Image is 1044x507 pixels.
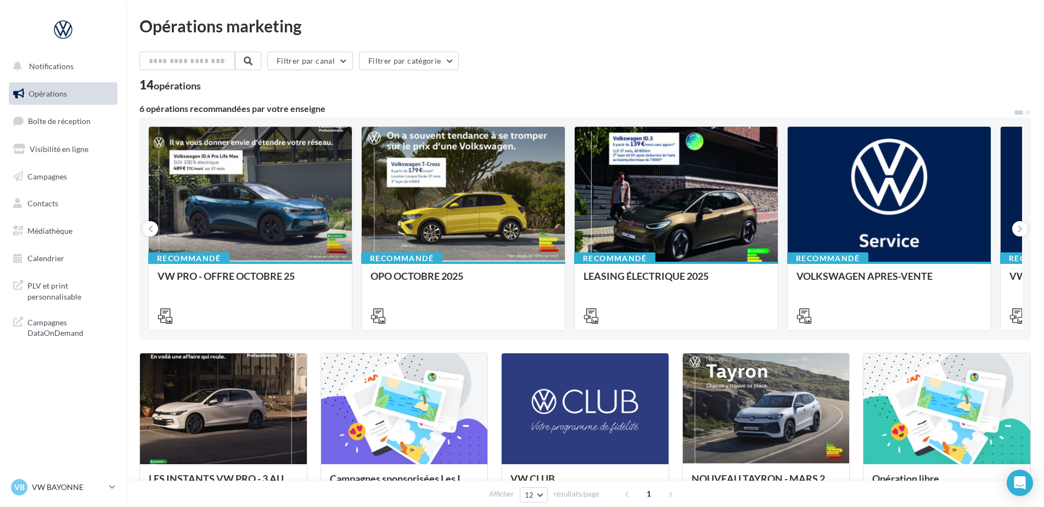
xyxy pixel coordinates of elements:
[361,252,442,264] div: Recommandé
[27,253,64,263] span: Calendrier
[520,487,548,503] button: 12
[14,482,25,493] span: VB
[29,89,67,98] span: Opérations
[267,52,353,70] button: Filtrer par canal
[7,311,120,343] a: Campagnes DataOnDemand
[158,271,343,292] div: VW PRO - OFFRE OCTOBRE 25
[27,315,113,339] span: Campagnes DataOnDemand
[574,252,655,264] div: Recommandé
[7,274,120,306] a: PLV et print personnalisable
[330,473,479,495] div: Campagnes sponsorisées Les Instants VW Octobre
[510,473,660,495] div: VW CLUB
[7,219,120,243] a: Médiathèque
[640,485,658,503] span: 1
[9,477,117,498] a: VB VW BAYONNE
[27,278,113,302] span: PLV et print personnalisable
[371,271,556,292] div: OPO OCTOBRE 2025
[489,489,514,499] span: Afficher
[7,247,120,270] a: Calendrier
[139,18,1031,34] div: Opérations marketing
[30,144,88,154] span: Visibilité en ligne
[7,192,120,215] a: Contacts
[1007,470,1033,496] div: Open Intercom Messenger
[7,55,115,78] button: Notifications
[787,252,868,264] div: Recommandé
[692,473,841,495] div: NOUVEAU TAYRON - MARS 2025
[27,199,58,208] span: Contacts
[554,489,599,499] span: résultats/page
[872,473,1021,495] div: Opération libre
[139,104,1013,113] div: 6 opérations recommandées par votre enseigne
[7,82,120,105] a: Opérations
[32,482,105,493] p: VW BAYONNE
[796,271,982,292] div: VOLKSWAGEN APRES-VENTE
[148,252,229,264] div: Recommandé
[154,81,201,91] div: opérations
[583,271,769,292] div: LEASING ÉLECTRIQUE 2025
[149,473,298,495] div: LES INSTANTS VW PRO - 3 AU [DATE]
[27,171,67,181] span: Campagnes
[525,491,534,499] span: 12
[7,109,120,133] a: Boîte de réception
[139,79,201,91] div: 14
[27,226,72,235] span: Médiathèque
[7,165,120,188] a: Campagnes
[359,52,459,70] button: Filtrer par catégorie
[29,61,74,71] span: Notifications
[7,138,120,161] a: Visibilité en ligne
[28,116,91,126] span: Boîte de réception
